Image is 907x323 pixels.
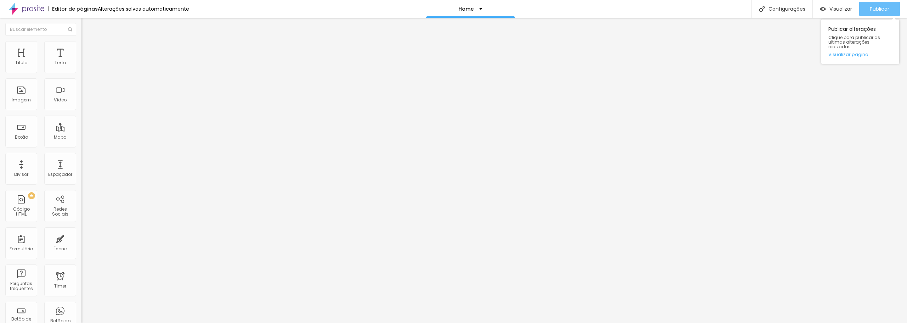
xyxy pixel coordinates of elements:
[870,6,889,12] span: Publicar
[46,207,74,217] div: Redes Sociais
[7,281,35,291] div: Perguntas frequentes
[5,23,76,36] input: Buscar elemento
[828,52,892,57] a: Visualizar página
[68,27,72,32] img: Icone
[54,246,67,251] div: Ícone
[821,20,899,64] div: Publicar alterações
[48,6,98,11] div: Editor de páginas
[12,98,31,102] div: Imagem
[458,6,474,11] p: Home
[54,284,66,289] div: Timer
[54,135,67,140] div: Mapa
[828,35,892,49] span: Clique para publicar as ultimas alterações reaizadas
[829,6,852,12] span: Visualizar
[81,18,907,323] iframe: Editor
[859,2,900,16] button: Publicar
[14,172,28,177] div: Divisor
[7,207,35,217] div: Código HTML
[15,60,27,65] div: Título
[820,6,826,12] img: view-1.svg
[15,135,28,140] div: Botão
[54,98,67,102] div: Vídeo
[10,246,33,251] div: Formulário
[813,2,859,16] button: Visualizar
[55,60,66,65] div: Texto
[98,6,189,11] div: Alterações salvas automaticamente
[759,6,765,12] img: Icone
[48,172,72,177] div: Espaçador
